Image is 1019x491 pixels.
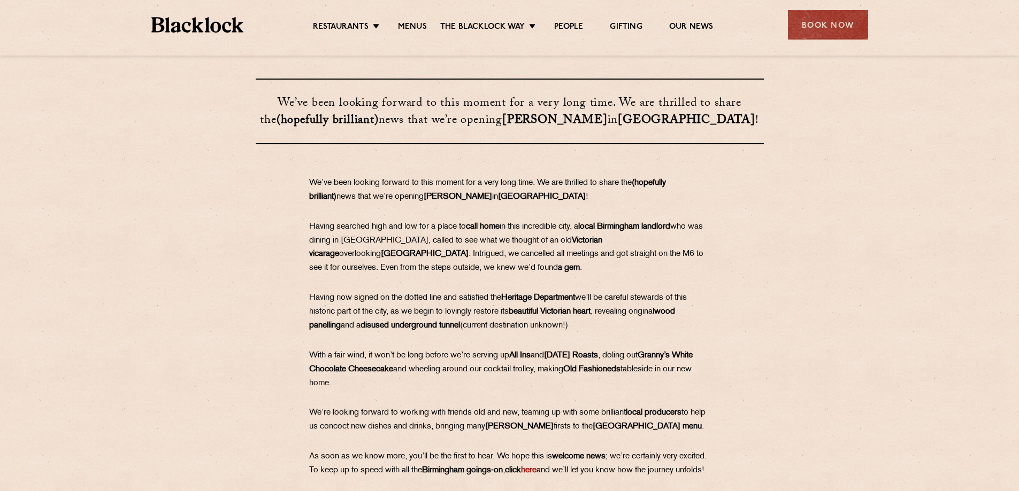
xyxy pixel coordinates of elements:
strong: All Ins [509,352,531,360]
strong: local producers [626,409,681,417]
strong: (hopefully brilliant) [309,179,666,201]
strong: Granny’s White Chocolate Cheesecake [309,352,693,373]
strong: welcome news [552,453,606,461]
a: The Blacklock Way [440,22,525,34]
p: Having searched high and low for a place to in this incredible city, a who was dining in [GEOGRAP... [309,220,710,276]
a: People [554,22,583,34]
strong: [PERSON_NAME] [502,111,607,131]
a: Our News [669,22,714,34]
strong: [PERSON_NAME] [485,423,554,431]
strong: call home [466,223,500,231]
strong: Old Fashioneds [563,365,620,373]
p: Having now signed on the dotted line and satisfied the we’ll be careful stewards of this historic... [309,291,710,333]
strong: [GEOGRAPHIC_DATA] [593,423,680,431]
strong: menu [683,423,702,431]
h3: ​​​​​​​We’ve been looking forward to this moment for a very long time. We are thrilled to share t... [256,79,764,144]
a: Menus [398,22,427,34]
strong: wood panelling [309,308,675,330]
div: Book Now [788,10,868,40]
img: BL_Textured_Logo-footer-cropped.svg [151,17,244,33]
strong: Birmingham goings-on [422,466,503,474]
strong: (hopefully brilliant) [277,111,379,131]
strong: a gem [558,264,580,272]
p: ​​​​​​​We’ve been looking forward to this moment for a very long time. We are thrilled to share t... [309,176,710,204]
strong: [GEOGRAPHIC_DATA] [381,250,469,258]
a: here [521,466,537,474]
strong: click [505,466,537,474]
p: As soon as we know more, you’ll be the first to hear. We hope this is ; we’re certainly very exci... [309,450,710,478]
strong: [DATE] Roasts [544,352,598,360]
strong: beautiful Victorian heart [509,308,591,316]
strong: [PERSON_NAME] [424,193,492,201]
p: We’re looking forward to working with friends old and new, teaming up with some brilliant to help... [309,406,710,434]
strong: [GEOGRAPHIC_DATA] [498,193,586,201]
a: Gifting [610,22,642,34]
strong: Heritage Department [501,294,575,302]
strong: [GEOGRAPHIC_DATA] [618,111,755,131]
strong: local Birmingham landlord [578,223,670,231]
a: Restaurants [313,22,369,34]
strong: disused underground tunnel [361,322,460,330]
p: With a fair wind, it won’t be long before we’re serving up and , doling out and wheeling around o... [309,349,710,391]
